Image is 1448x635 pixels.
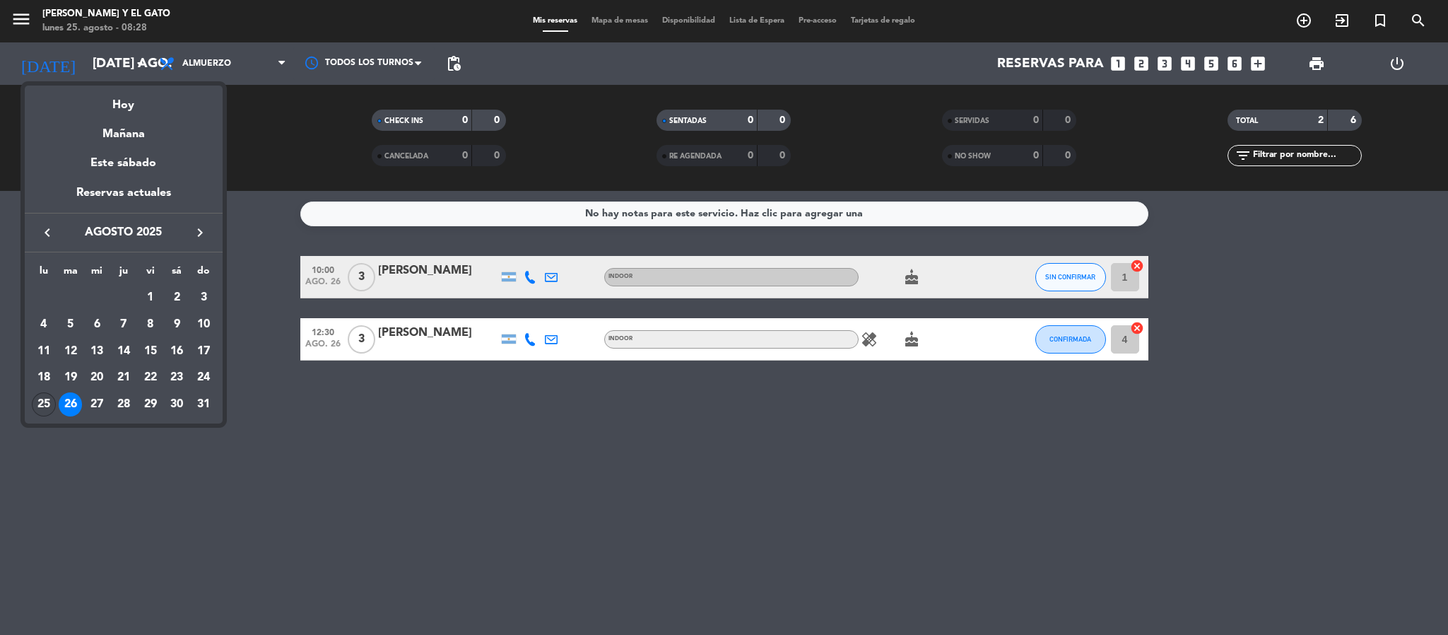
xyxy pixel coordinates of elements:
[165,392,189,416] div: 30
[30,391,57,418] td: 25 de agosto de 2025
[112,313,136,337] div: 7
[25,115,223,144] div: Mañana
[83,263,110,285] th: miércoles
[30,311,57,338] td: 4 de agosto de 2025
[30,263,57,285] th: lunes
[32,339,56,363] div: 11
[85,339,109,363] div: 13
[139,286,163,310] div: 1
[30,338,57,365] td: 11 de agosto de 2025
[165,366,189,390] div: 23
[59,339,83,363] div: 12
[25,184,223,213] div: Reservas actuales
[57,311,84,338] td: 5 de agosto de 2025
[57,391,84,418] td: 26 de agosto de 2025
[112,366,136,390] div: 21
[192,366,216,390] div: 24
[139,392,163,416] div: 29
[39,224,56,241] i: keyboard_arrow_left
[32,313,56,337] div: 4
[112,339,136,363] div: 14
[85,366,109,390] div: 20
[60,223,187,242] span: agosto 2025
[110,365,137,392] td: 21 de agosto de 2025
[25,144,223,183] div: Este sábado
[59,366,83,390] div: 19
[192,392,216,416] div: 31
[110,391,137,418] td: 28 de agosto de 2025
[110,263,137,285] th: jueves
[192,313,216,337] div: 10
[59,313,83,337] div: 5
[137,365,164,392] td: 22 de agosto de 2025
[32,366,56,390] div: 18
[164,311,191,338] td: 9 de agosto de 2025
[190,311,217,338] td: 10 de agosto de 2025
[190,263,217,285] th: domingo
[139,313,163,337] div: 8
[59,392,83,416] div: 26
[164,365,191,392] td: 23 de agosto de 2025
[83,365,110,392] td: 20 de agosto de 2025
[25,86,223,115] div: Hoy
[192,286,216,310] div: 3
[137,263,164,285] th: viernes
[187,223,213,242] button: keyboard_arrow_right
[165,339,189,363] div: 16
[192,224,208,241] i: keyboard_arrow_right
[57,365,84,392] td: 19 de agosto de 2025
[164,285,191,312] td: 2 de agosto de 2025
[192,339,216,363] div: 17
[83,311,110,338] td: 6 de agosto de 2025
[85,313,109,337] div: 6
[137,311,164,338] td: 8 de agosto de 2025
[83,338,110,365] td: 13 de agosto de 2025
[30,365,57,392] td: 18 de agosto de 2025
[32,392,56,416] div: 25
[190,338,217,365] td: 17 de agosto de 2025
[85,392,109,416] div: 27
[110,311,137,338] td: 7 de agosto de 2025
[190,365,217,392] td: 24 de agosto de 2025
[83,391,110,418] td: 27 de agosto de 2025
[112,392,136,416] div: 28
[165,313,189,337] div: 9
[35,223,60,242] button: keyboard_arrow_left
[137,338,164,365] td: 15 de agosto de 2025
[164,263,191,285] th: sábado
[30,285,137,312] td: AGO.
[137,285,164,312] td: 1 de agosto de 2025
[139,366,163,390] div: 22
[164,338,191,365] td: 16 de agosto de 2025
[57,263,84,285] th: martes
[164,391,191,418] td: 30 de agosto de 2025
[139,339,163,363] div: 15
[190,285,217,312] td: 3 de agosto de 2025
[190,391,217,418] td: 31 de agosto de 2025
[110,338,137,365] td: 14 de agosto de 2025
[57,338,84,365] td: 12 de agosto de 2025
[137,391,164,418] td: 29 de agosto de 2025
[165,286,189,310] div: 2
